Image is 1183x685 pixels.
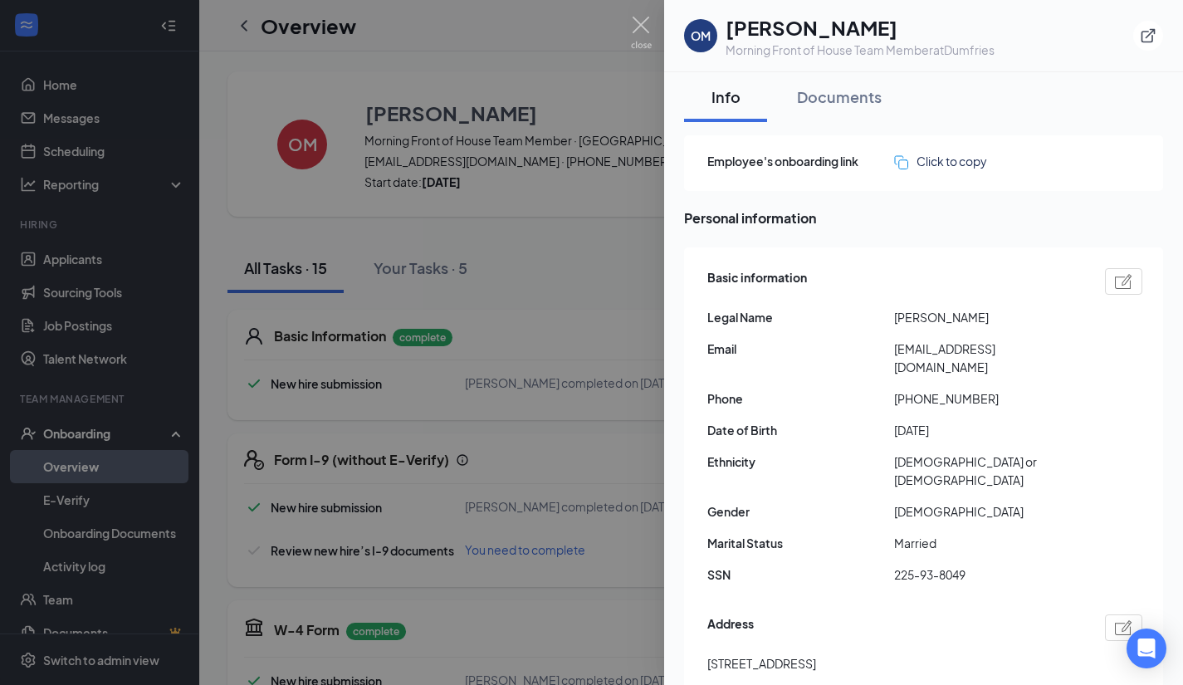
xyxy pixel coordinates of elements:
button: Click to copy [894,152,987,170]
span: [STREET_ADDRESS] [707,654,816,673]
span: Marital Status [707,534,894,552]
span: [DEMOGRAPHIC_DATA] [894,502,1081,521]
span: [DATE] [894,421,1081,439]
span: Phone [707,389,894,408]
div: Morning Front of House Team Member at Dumfries [726,42,995,58]
span: Date of Birth [707,421,894,439]
span: Email [707,340,894,358]
span: Legal Name [707,308,894,326]
span: Employee's onboarding link [707,152,894,170]
span: Ethnicity [707,453,894,471]
span: SSN [707,565,894,584]
div: Info [701,86,750,107]
button: ExternalLink [1133,21,1163,51]
span: Gender [707,502,894,521]
div: Open Intercom Messenger [1127,629,1166,668]
span: [EMAIL_ADDRESS][DOMAIN_NAME] [894,340,1081,376]
img: click-to-copy.71757273a98fde459dfc.svg [894,155,908,169]
h1: [PERSON_NAME] [726,13,995,42]
div: Documents [797,86,882,107]
span: Address [707,614,754,641]
span: [PHONE_NUMBER] [894,389,1081,408]
span: Basic information [707,268,807,295]
span: [DEMOGRAPHIC_DATA] or [DEMOGRAPHIC_DATA] [894,453,1081,489]
span: 225-93-8049 [894,565,1081,584]
span: [PERSON_NAME] [894,308,1081,326]
span: Personal information [684,208,1163,228]
span: Married [894,534,1081,552]
svg: ExternalLink [1140,27,1156,44]
div: OM [691,27,711,44]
